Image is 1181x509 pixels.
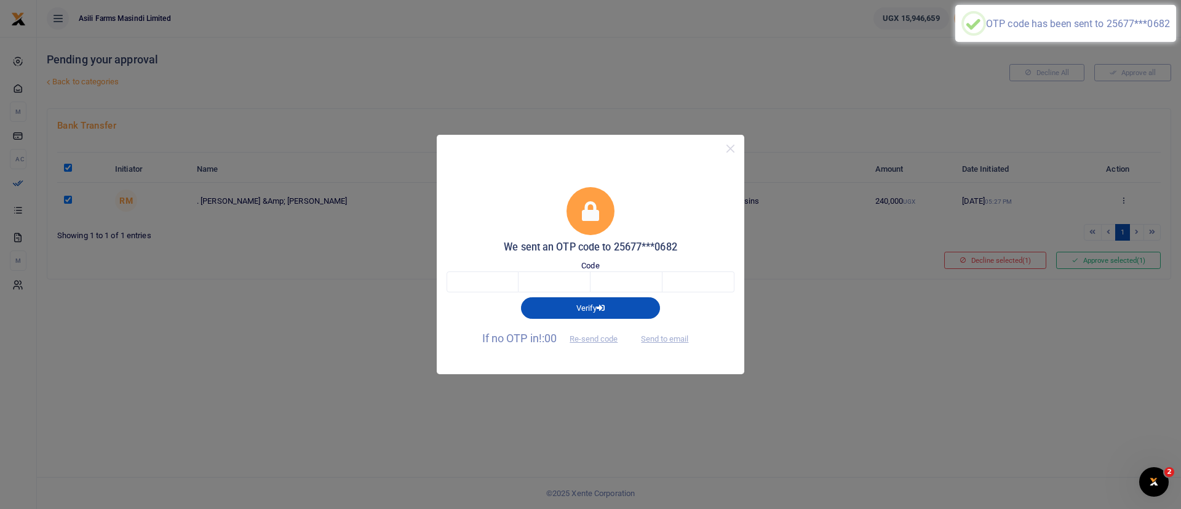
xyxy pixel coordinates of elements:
span: If no OTP in [482,332,629,345]
span: 2 [1164,467,1174,477]
span: !:00 [539,332,557,345]
label: Code [581,260,599,272]
h5: We sent an OTP code to 25677***0682 [447,241,734,254]
button: Verify [521,297,660,318]
div: OTP code has been sent to 25677***0682 [986,18,1170,30]
button: Close [722,140,739,158]
iframe: Intercom live chat [1139,467,1169,497]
